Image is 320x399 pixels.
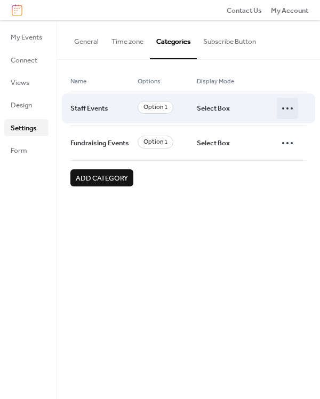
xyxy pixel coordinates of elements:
[227,5,262,16] span: Contact Us
[138,101,173,114] span: Option 1
[68,20,105,58] button: General
[150,20,197,59] button: Categories
[138,136,173,148] span: Option 1
[11,77,29,88] span: Views
[105,20,150,58] button: Time zone
[11,32,42,43] span: My Events
[4,51,49,68] a: Connect
[4,96,49,113] a: Design
[70,98,108,119] span: Staff Events
[271,5,308,16] span: My Account
[11,145,27,156] span: Form
[138,76,161,87] span: Options
[4,142,49,159] a: Form
[11,55,37,66] span: Connect
[76,173,128,184] span: Add category
[197,76,234,87] span: Display Mode
[70,76,86,87] span: Name
[70,133,129,153] span: Fundraising Events
[197,98,230,119] span: Select Box
[11,100,32,111] span: Design
[271,5,308,15] a: My Account
[4,28,49,45] a: My Events
[197,20,262,58] button: Subscribe Button
[11,123,36,134] span: Settings
[70,169,133,186] button: Add category
[227,5,262,15] a: Contact Us
[12,4,22,16] img: logo
[197,133,230,153] span: Select Box
[4,74,49,91] a: Views
[4,119,49,136] a: Settings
